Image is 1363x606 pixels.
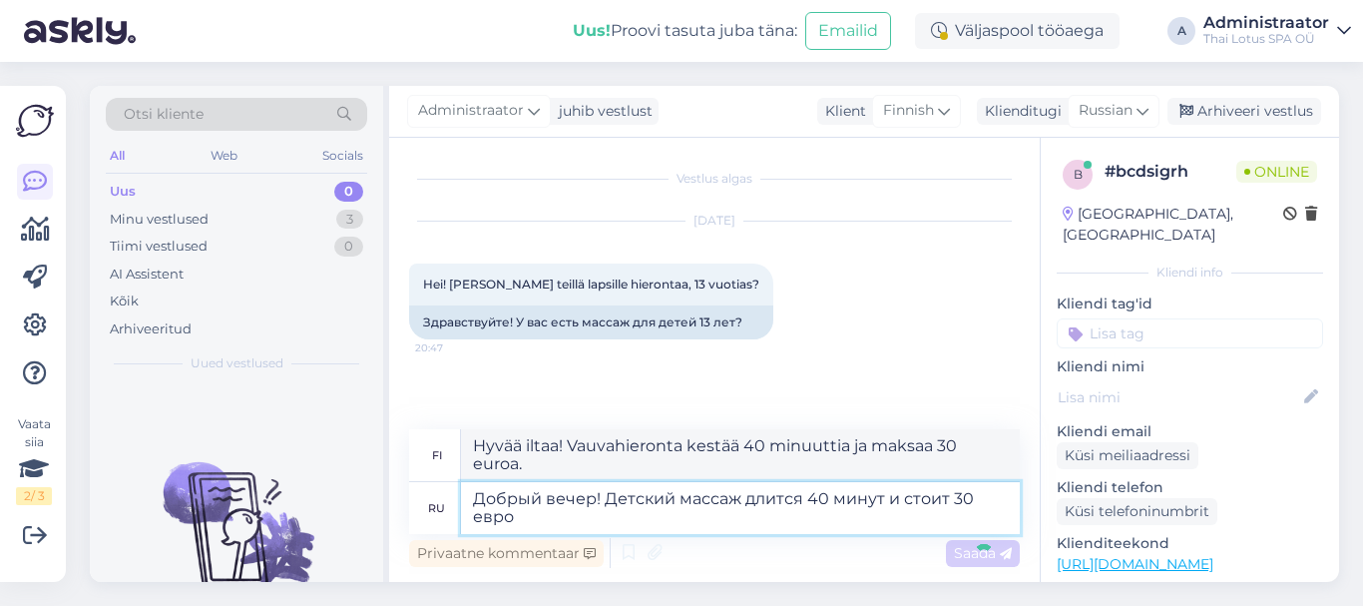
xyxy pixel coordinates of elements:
[334,182,363,202] div: 0
[1057,477,1323,498] p: Kliendi telefon
[1167,17,1195,45] div: A
[977,101,1062,122] div: Klienditugi
[883,100,934,122] span: Finnish
[110,237,208,257] div: Tiimi vestlused
[318,143,367,169] div: Socials
[1236,161,1317,183] span: Online
[191,354,283,372] span: Uued vestlused
[415,340,490,355] span: 20:47
[573,19,797,43] div: Proovi tasuta juba täna:
[573,21,611,40] b: Uus!
[409,212,1020,230] div: [DATE]
[16,102,54,140] img: Askly Logo
[110,292,139,311] div: Kõik
[110,319,192,339] div: Arhiveeritud
[1057,421,1323,442] p: Kliendi email
[1057,581,1323,599] p: Vaata edasi ...
[1079,100,1133,122] span: Russian
[106,143,129,169] div: All
[1057,264,1323,282] div: Kliendi info
[1203,31,1329,47] div: Thai Lotus SPA OÜ
[817,101,866,122] div: Klient
[336,210,363,230] div: 3
[805,12,891,50] button: Emailid
[1057,294,1323,314] p: Kliendi tag'id
[124,104,204,125] span: Otsi kliente
[1105,160,1236,184] div: # bcdsigrh
[1167,98,1321,125] div: Arhiveeri vestlus
[1058,386,1300,408] input: Lisa nimi
[915,13,1120,49] div: Väljaspool tööaega
[1074,167,1083,182] span: b
[16,487,52,505] div: 2 / 3
[1203,15,1351,47] a: AdministraatorThai Lotus SPA OÜ
[110,265,184,285] div: AI Assistent
[90,426,383,606] img: No chats
[409,170,1020,188] div: Vestlus algas
[1057,318,1323,348] input: Lisa tag
[1203,15,1329,31] div: Administraator
[409,305,773,339] div: Здравствуйте! У вас есть массаж для детей 13 лет?
[207,143,241,169] div: Web
[1063,204,1283,246] div: [GEOGRAPHIC_DATA], [GEOGRAPHIC_DATA]
[1057,498,1217,525] div: Küsi telefoninumbrit
[418,100,524,122] span: Administraator
[423,277,759,292] span: Hei! [PERSON_NAME] teillä lapsille hierontaa, 13 vuotias?
[1057,555,1213,573] a: [URL][DOMAIN_NAME]
[1057,442,1198,469] div: Küsi meiliaadressi
[551,101,653,122] div: juhib vestlust
[1057,356,1323,377] p: Kliendi nimi
[110,210,209,230] div: Minu vestlused
[1057,533,1323,554] p: Klienditeekond
[110,182,136,202] div: Uus
[334,237,363,257] div: 0
[16,415,52,505] div: Vaata siia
